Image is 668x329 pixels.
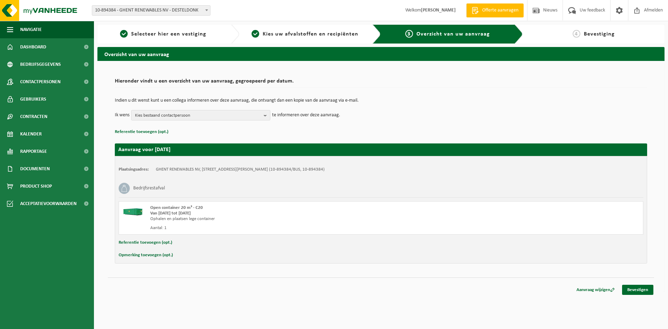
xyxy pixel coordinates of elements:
[101,30,225,38] a: 1Selecteer hier een vestiging
[122,205,143,216] img: HK-XC-20-GN-00.png
[20,195,77,212] span: Acceptatievoorwaarden
[480,7,520,14] span: Offerte aanvragen
[92,5,210,16] span: 10-894384 - GHENT RENEWABLES NV - DESTELDONK
[263,31,358,37] span: Kies uw afvalstoffen en recipiënten
[133,183,165,194] h3: Bedrijfsrestafval
[20,38,46,56] span: Dashboard
[20,178,52,195] span: Product Shop
[20,125,42,143] span: Kalender
[20,160,50,178] span: Documenten
[135,110,261,121] span: Kies bestaand contactpersoon
[119,238,172,247] button: Referentie toevoegen (opt.)
[421,8,456,13] strong: [PERSON_NAME]
[131,31,206,37] span: Selecteer hier een vestiging
[20,73,61,91] span: Contactpersonen
[97,47,665,61] h2: Overzicht van uw aanvraag
[119,167,149,172] strong: Plaatsingsadres:
[571,285,620,295] a: Aanvraag wijzigen
[466,3,524,17] a: Offerte aanvragen
[20,143,47,160] span: Rapportage
[119,251,173,260] button: Opmerking toevoegen (opt.)
[131,110,270,120] button: Kies bestaand contactpersoon
[584,31,615,37] span: Bevestiging
[120,30,128,38] span: 1
[20,91,46,108] span: Gebruikers
[150,205,203,210] span: Open container 20 m³ - C20
[115,78,647,88] h2: Hieronder vindt u een overzicht van uw aanvraag, gegroepeerd per datum.
[156,167,325,172] td: GHENT RENEWABLES NV, [STREET_ADDRESS][PERSON_NAME] (10-894384/BUS, 10-894384)
[272,110,340,120] p: te informeren over deze aanvraag.
[150,225,409,231] div: Aantal: 1
[150,216,409,222] div: Ophalen en plaatsen lege container
[92,6,210,15] span: 10-894384 - GHENT RENEWABLES NV - DESTELDONK
[115,127,168,136] button: Referentie toevoegen (opt.)
[20,108,47,125] span: Contracten
[20,21,42,38] span: Navigatie
[622,285,653,295] a: Bevestigen
[150,211,191,216] strong: Van [DATE] tot [DATE]
[573,30,580,38] span: 4
[243,30,367,38] a: 2Kies uw afvalstoffen en recipiënten
[115,98,647,103] p: Indien u dit wenst kunt u een collega informeren over deze aanvraag, die ontvangt dan een kopie v...
[115,110,129,120] p: Ik wens
[118,147,170,152] strong: Aanvraag voor [DATE]
[405,30,413,38] span: 3
[252,30,259,38] span: 2
[416,31,490,37] span: Overzicht van uw aanvraag
[20,56,61,73] span: Bedrijfsgegevens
